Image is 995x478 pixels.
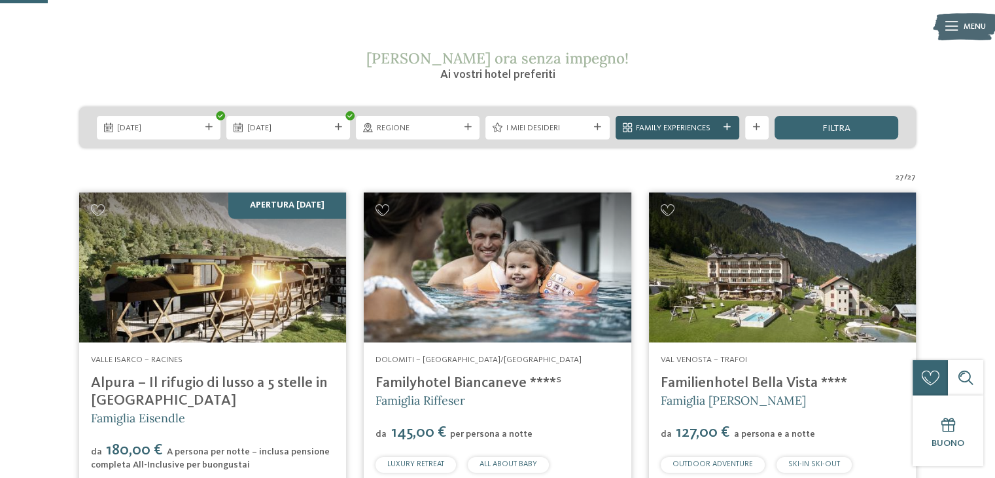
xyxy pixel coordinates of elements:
[375,356,582,364] span: Dolomiti – [GEOGRAPHIC_DATA]/[GEOGRAPHIC_DATA]
[661,376,847,390] a: Familienhotel Bella Vista ****
[79,193,346,343] img: Cercate un hotel per famiglie? Qui troverete solo i migliori!
[904,172,907,183] span: /
[649,193,916,343] img: Cercate un hotel per famiglie? Qui troverete solo i migliori!
[366,48,629,67] span: [PERSON_NAME] ora senza impegno!
[480,460,537,468] span: ALL ABOUT BABY
[247,122,330,134] span: [DATE]
[636,122,718,134] span: Family Experiences
[661,430,672,439] span: da
[91,411,185,426] span: Famiglia Eisendle
[91,356,183,364] span: Valle Isarco – Racines
[91,447,102,456] span: da
[375,393,465,408] span: Famiglia Riffeser
[673,425,733,441] span: 127,00 €
[388,425,449,441] span: 145,00 €
[91,447,330,469] span: A persona per notte – inclusa pensione completa All-Inclusive per buongustai
[91,376,328,408] a: Alpura – Il rifugio di lusso a 5 stelle in [GEOGRAPHIC_DATA]
[896,172,904,183] span: 27
[103,443,166,458] span: 180,00 €
[822,124,850,133] span: filtra
[375,430,387,439] span: da
[387,460,444,468] span: LUXURY RETREAT
[788,460,840,468] span: SKI-IN SKI-OUT
[661,393,806,408] span: Famiglia [PERSON_NAME]
[377,122,459,134] span: Regione
[907,172,916,183] span: 27
[506,122,589,134] span: I miei desideri
[364,193,631,343] img: Cercate un hotel per famiglie? Qui troverete solo i migliori!
[734,430,815,439] span: a persona e a notte
[440,69,555,81] span: Ai vostri hotel preferiti
[117,122,200,134] span: [DATE]
[450,430,532,439] span: per persona a notte
[661,356,747,364] span: Val Venosta – Trafoi
[375,376,562,390] a: Familyhotel Biancaneve ****ˢ
[913,395,983,466] a: Buono
[672,460,753,468] span: OUTDOOR ADVENTURE
[932,439,964,448] span: Buono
